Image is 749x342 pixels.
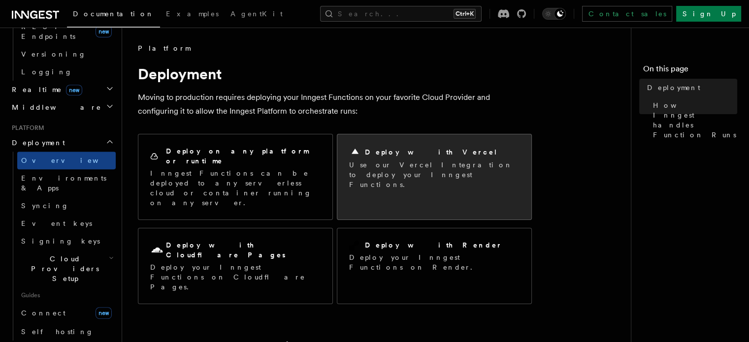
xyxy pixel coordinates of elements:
[17,215,116,232] a: Event keys
[17,303,116,323] a: Connectnew
[653,100,737,140] span: How Inngest handles Function Runs
[21,68,72,76] span: Logging
[542,8,566,20] button: Toggle dark mode
[17,18,116,45] a: REST Endpointsnew
[676,6,741,22] a: Sign Up
[8,98,116,116] button: Middleware
[647,83,700,93] span: Deployment
[643,79,737,96] a: Deployment
[8,134,116,152] button: Deployment
[96,307,112,319] span: new
[8,102,101,112] span: Middleware
[17,169,116,197] a: Environments & Apps
[454,9,476,19] kbd: Ctrl+K
[649,96,737,144] a: How Inngest handles Function Runs
[17,197,116,215] a: Syncing
[17,152,116,169] a: Overview
[320,6,482,22] button: Search...Ctrl+K
[150,262,321,292] p: Deploy your Inngest Functions on Cloudflare Pages.
[166,240,321,260] h2: Deploy with Cloudflare Pages
[166,146,321,166] h2: Deploy on any platform or runtime
[73,10,154,18] span: Documentation
[17,232,116,250] a: Signing keys
[150,244,164,257] svg: Cloudflare
[21,50,86,58] span: Versioning
[337,134,532,220] a: Deploy with VercelUse our Vercel Integration to deploy your Inngest Functions.
[21,202,69,210] span: Syncing
[138,43,190,53] span: Platform
[349,160,520,189] p: Use our Vercel Integration to deploy your Inngest Functions.
[8,124,44,132] span: Platform
[17,323,116,341] a: Self hosting
[67,3,160,28] a: Documentation
[8,138,65,148] span: Deployment
[21,328,94,336] span: Self hosting
[160,3,225,27] a: Examples
[138,91,532,118] p: Moving to production requires deploying your Inngest Functions on your favorite Cloud Provider an...
[8,81,116,98] button: Realtimenew
[337,228,532,304] a: Deploy with RenderDeploy your Inngest Functions on Render.
[349,252,520,272] p: Deploy your Inngest Functions on Render.
[21,237,100,245] span: Signing keys
[17,63,116,81] a: Logging
[138,65,532,83] h1: Deployment
[66,85,82,95] span: new
[582,6,672,22] a: Contact sales
[365,240,502,250] h2: Deploy with Render
[225,3,289,27] a: AgentKit
[21,219,92,227] span: Event keys
[17,45,116,63] a: Versioning
[21,156,123,164] span: Overview
[21,309,65,317] span: Connect
[365,147,498,157] h2: Deploy with Vercel
[150,168,321,208] p: Inngest Functions can be deployed to any serverless cloud or container running on any server.
[230,10,283,18] span: AgentKit
[17,254,109,283] span: Cloud Providers Setup
[17,250,116,287] button: Cloud Providers Setup
[17,287,116,303] span: Guides
[8,152,116,341] div: Deployment
[138,134,333,220] a: Deploy on any platform or runtimeInngest Functions can be deployed to any serverless cloud or con...
[8,85,82,94] span: Realtime
[643,63,737,79] h4: On this page
[138,228,333,304] a: Deploy with Cloudflare PagesDeploy your Inngest Functions on Cloudflare Pages.
[166,10,219,18] span: Examples
[96,26,112,37] span: new
[21,174,106,192] span: Environments & Apps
